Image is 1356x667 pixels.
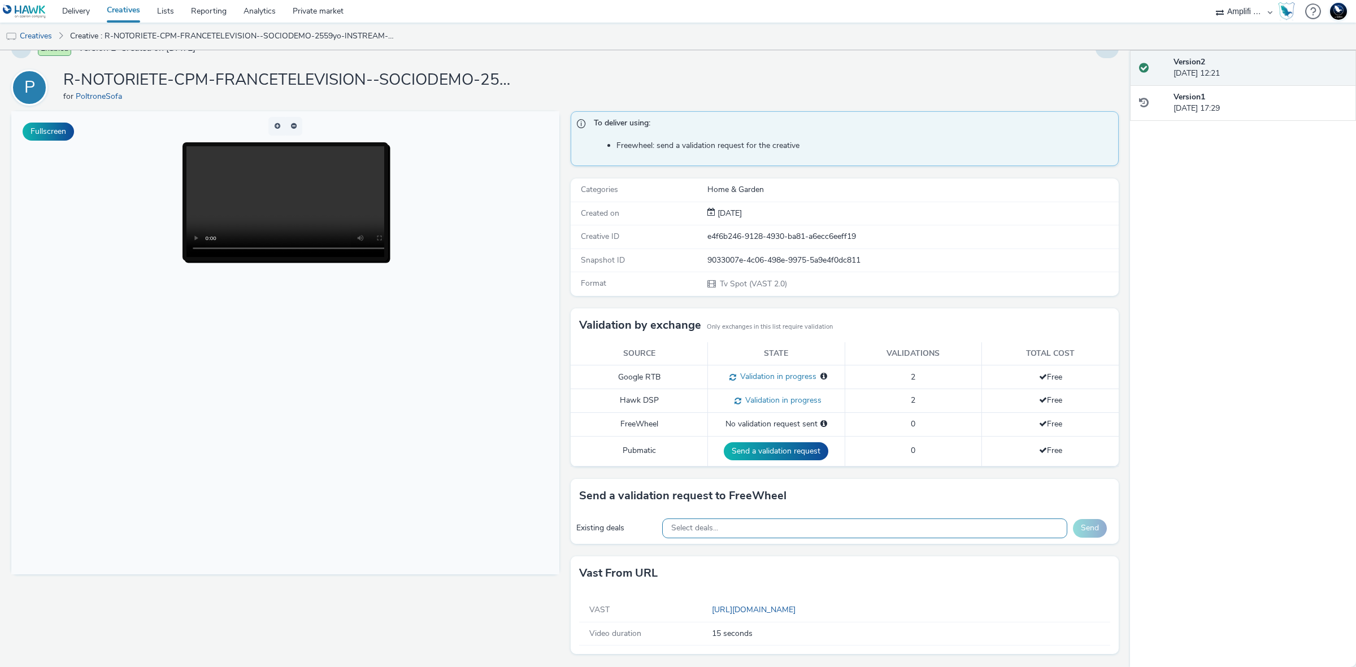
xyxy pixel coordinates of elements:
[571,389,708,413] td: Hawk DSP
[1174,91,1347,115] div: [DATE] 17:29
[719,278,787,289] span: Tv Spot (VAST 2.0)
[707,255,1118,266] div: 9033007e-4c06-498e-9975-5a9e4f0dc811
[911,372,915,382] span: 2
[589,604,610,615] span: VAST
[715,208,742,219] span: [DATE]
[576,522,657,534] div: Existing deals
[736,371,816,382] span: Validation in progress
[581,231,619,242] span: Creative ID
[724,442,828,460] button: Send a validation request
[707,231,1118,242] div: e4f6b246-9128-4930-ba81-a6ecc6eeff19
[579,487,786,504] h3: Send a validation request to FreeWheel
[1073,519,1107,537] button: Send
[589,628,641,639] span: Video duration
[581,278,606,289] span: Format
[712,628,1106,639] span: 15 seconds
[671,524,718,533] span: Select deals...
[1039,445,1062,456] span: Free
[911,418,915,429] span: 0
[76,91,127,102] a: PoltroneSofa
[6,31,17,42] img: tv
[581,208,619,219] span: Created on
[581,255,625,265] span: Snapshot ID
[715,208,742,219] div: Creation 25 August 2025, 17:29
[579,317,701,334] h3: Validation by exchange
[64,23,403,50] a: Creative : R-NOTORIETE-CPM-FRANCETELEVISION--SOCIODEMO-2559yo-INSTREAM-1x1-TV-15s-P-INSTREAM-1x1-...
[571,436,708,466] td: Pubmatic
[982,342,1119,365] th: Total cost
[616,140,1112,151] li: Freewheel: send a validation request for the creative
[579,565,658,582] h3: Vast from URL
[1278,2,1299,20] a: Hawk Academy
[23,123,74,141] button: Fullscreen
[1174,56,1347,80] div: [DATE] 12:21
[1174,56,1205,67] strong: Version 2
[571,342,708,365] th: Source
[708,342,845,365] th: State
[581,184,618,195] span: Categories
[820,418,827,430] div: Please select a deal below and click on Send to send a validation request to FreeWheel.
[1039,372,1062,382] span: Free
[707,322,833,332] small: Only exchanges in this list require validation
[63,69,515,91] h1: R-NOTORIETE-CPM-FRANCETELEVISION--SOCIODEMO-2559yo-INSTREAM-1x1-TV-15s-P-INSTREAM-1x1-W35STORE-$4...
[714,418,839,430] div: No validation request sent
[1330,3,1347,20] img: Support Hawk
[1174,91,1205,102] strong: Version 1
[3,5,46,19] img: undefined Logo
[24,72,35,103] div: P
[845,342,982,365] th: Validations
[911,445,915,456] span: 0
[63,91,76,102] span: for
[571,413,708,436] td: FreeWheel
[594,117,1107,132] span: To deliver using:
[911,395,915,406] span: 2
[707,184,1118,195] div: Home & Garden
[1278,2,1295,20] img: Hawk Academy
[1039,418,1062,429] span: Free
[1039,395,1062,406] span: Free
[712,604,800,615] a: [URL][DOMAIN_NAME]
[741,395,822,406] span: Validation in progress
[571,365,708,389] td: Google RTB
[11,82,52,93] a: P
